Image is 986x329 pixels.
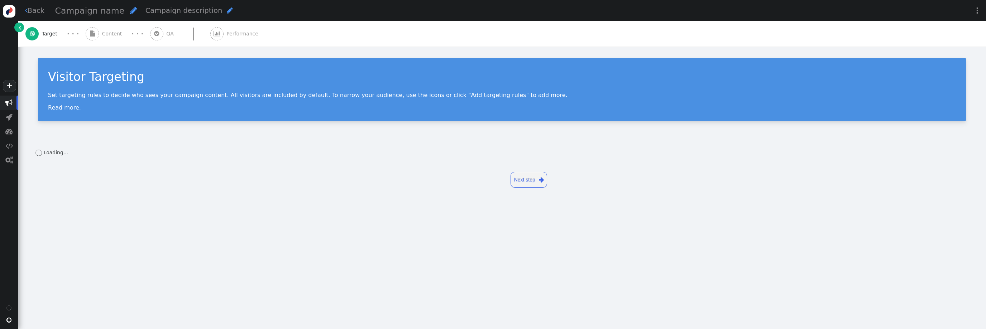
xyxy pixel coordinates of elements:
a: Read more. [48,104,81,111]
div: · · · [67,29,79,39]
span: Loading... [44,150,68,155]
span:  [539,175,544,184]
span:  [5,142,13,149]
span:  [19,24,21,31]
span:  [130,6,137,15]
span:  [214,31,220,37]
span:  [5,99,13,106]
a: + [3,80,16,92]
p: Set targeting rules to decide who sees your campaign content. All visitors are included by defaul... [48,92,956,98]
img: logo-icon.svg [3,5,15,18]
a:  Content · · · [86,21,150,47]
span: QA [166,30,177,38]
span:  [154,31,159,37]
a:  QA [150,21,210,47]
span:  [30,31,35,37]
span:  [227,7,233,14]
div: Visitor Targeting [48,68,956,86]
span:  [6,318,11,323]
a: Back [25,5,45,16]
a:  Target · · · [25,21,86,47]
span: Campaign description [145,6,222,15]
a: Next step [511,172,547,188]
div: · · · [131,29,143,39]
span:  [25,7,28,14]
span:  [5,128,13,135]
span: Performance [226,30,261,38]
span:  [5,156,13,164]
span: Content [102,30,125,38]
span: Campaign name [55,6,125,16]
a:  [14,23,24,32]
span:  [6,113,13,121]
a:  Performance [210,21,274,47]
span: Target [42,30,61,38]
span:  [90,31,95,37]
